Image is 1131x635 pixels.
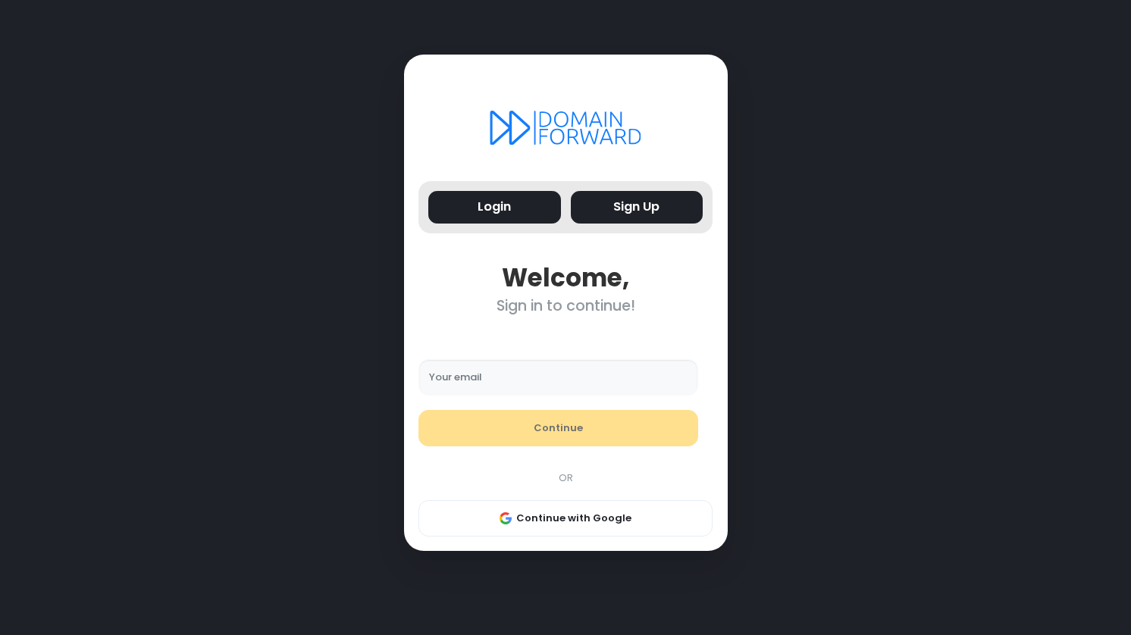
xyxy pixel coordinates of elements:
[418,263,713,292] div: Welcome,
[418,297,713,314] div: Sign in to continue!
[418,500,713,536] button: Continue with Google
[411,471,720,486] div: OR
[571,191,703,224] button: Sign Up
[428,191,561,224] button: Login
